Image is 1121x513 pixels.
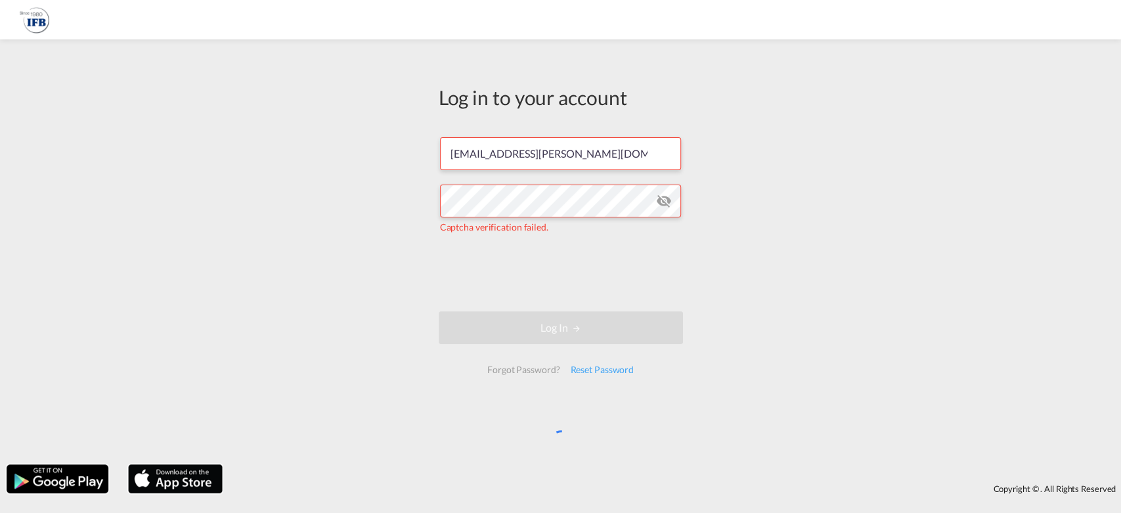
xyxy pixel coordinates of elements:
div: Forgot Password? [482,358,565,382]
div: Log in to your account [439,83,683,111]
button: LOGIN [439,311,683,344]
img: google.png [5,463,110,495]
div: Reset Password [565,358,639,382]
span: Captcha verification failed. [440,221,548,233]
iframe: reCAPTCHA [461,247,661,298]
img: 2b726980256c11eeaa87296e05903fd5.png [20,5,49,35]
img: apple.png [127,463,224,495]
input: Enter email/phone number [440,137,681,170]
div: Copyright © . All Rights Reserved [229,478,1121,500]
md-icon: icon-eye-off [656,193,672,209]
